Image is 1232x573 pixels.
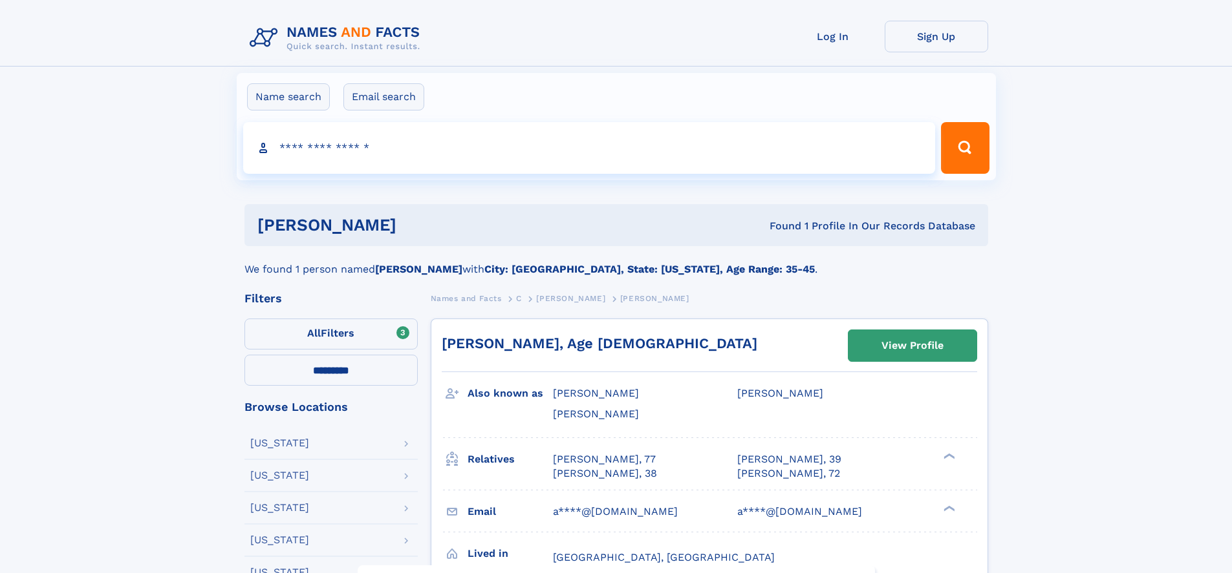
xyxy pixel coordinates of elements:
[307,327,321,339] span: All
[247,83,330,110] label: Name search
[885,21,988,52] a: Sign Up
[250,535,309,545] div: [US_STATE]
[257,217,583,233] h1: [PERSON_NAME]
[468,543,553,565] h3: Lived in
[940,504,956,512] div: ❯
[442,335,757,351] a: [PERSON_NAME], Age [DEMOGRAPHIC_DATA]
[244,21,431,56] img: Logo Names and Facts
[536,294,605,303] span: [PERSON_NAME]
[737,387,823,399] span: [PERSON_NAME]
[431,290,502,306] a: Names and Facts
[468,448,553,470] h3: Relatives
[583,219,975,233] div: Found 1 Profile In Our Records Database
[250,438,309,448] div: [US_STATE]
[244,246,988,277] div: We found 1 person named with .
[737,466,840,481] a: [PERSON_NAME], 72
[536,290,605,306] a: [PERSON_NAME]
[343,83,424,110] label: Email search
[553,387,639,399] span: [PERSON_NAME]
[250,503,309,513] div: [US_STATE]
[553,551,775,563] span: [GEOGRAPHIC_DATA], [GEOGRAPHIC_DATA]
[375,263,462,275] b: [PERSON_NAME]
[620,294,689,303] span: [PERSON_NAME]
[468,382,553,404] h3: Also known as
[516,290,522,306] a: C
[553,452,656,466] a: [PERSON_NAME], 77
[848,330,977,361] a: View Profile
[737,452,841,466] a: [PERSON_NAME], 39
[244,293,418,304] div: Filters
[941,122,989,174] button: Search Button
[553,408,639,420] span: [PERSON_NAME]
[553,466,657,481] a: [PERSON_NAME], 38
[516,294,522,303] span: C
[244,401,418,413] div: Browse Locations
[881,331,944,360] div: View Profile
[250,470,309,481] div: [US_STATE]
[468,501,553,523] h3: Email
[243,122,936,174] input: search input
[244,318,418,349] label: Filters
[781,21,885,52] a: Log In
[484,263,815,275] b: City: [GEOGRAPHIC_DATA], State: [US_STATE], Age Range: 35-45
[940,452,956,460] div: ❯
